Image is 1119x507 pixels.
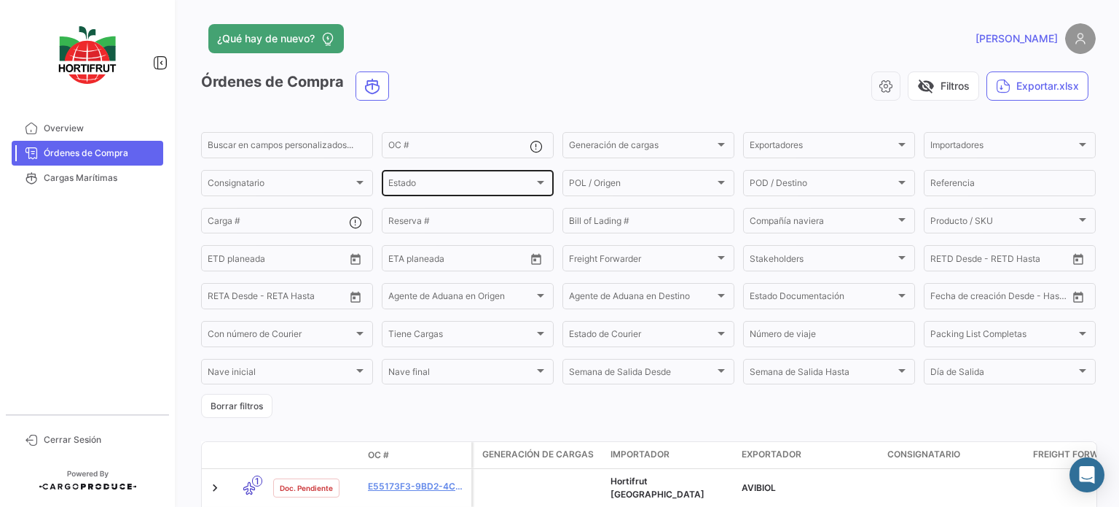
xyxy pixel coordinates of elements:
[887,448,960,461] span: Consignatario
[425,255,490,266] input: Hasta
[280,482,333,494] span: Doc. Pendiente
[208,24,344,53] button: ¿Qué hay de nuevo?
[569,293,715,303] span: Agente de Aduana en Destino
[12,141,163,166] a: Órdenes de Compra
[208,369,353,379] span: Nave inicial
[750,142,895,152] span: Exportadores
[569,180,715,190] span: POL / Origen
[231,449,267,461] datatable-header-cell: Modo de Transporte
[569,331,715,341] span: Estado de Courier
[208,255,234,266] input: Desde
[750,218,895,228] span: Compañía naviera
[368,449,389,462] span: OC #
[12,116,163,141] a: Overview
[44,122,157,135] span: Overview
[1065,23,1096,54] img: placeholder-user.png
[345,248,366,270] button: Open calendar
[356,72,388,100] button: Ocean
[610,448,670,461] span: Importador
[750,255,895,266] span: Stakeholders
[12,166,163,190] a: Cargas Marítimas
[1067,286,1089,308] button: Open calendar
[930,142,1076,152] span: Importadores
[362,443,471,468] datatable-header-cell: OC #
[51,18,124,93] img: logo-hortifrut.svg
[605,442,736,468] datatable-header-cell: Importador
[930,218,1076,228] span: Producto / SKU
[388,293,534,303] span: Agente de Aduana en Origen
[217,31,315,46] span: ¿Qué hay de nuevo?
[750,293,895,303] span: Estado Documentación
[750,369,895,379] span: Semana de Salida Hasta
[368,480,466,493] a: e55173f3-9bd2-4ca3-80e7-a6d561d4623d
[208,180,353,190] span: Consignatario
[388,331,534,341] span: Tiene Cargas
[267,449,362,461] datatable-header-cell: Estado Doc.
[742,448,801,461] span: Exportador
[388,369,534,379] span: Nave final
[908,71,979,101] button: visibility_offFiltros
[244,255,310,266] input: Hasta
[930,331,1076,341] span: Packing List Completas
[1067,248,1089,270] button: Open calendar
[986,71,1088,101] button: Exportar.xlsx
[44,171,157,185] span: Cargas Marítimas
[967,255,1032,266] input: Hasta
[930,293,957,303] input: Desde
[569,369,715,379] span: Semana de Salida Desde
[967,293,1032,303] input: Hasta
[44,147,157,160] span: Órdenes de Compra
[742,482,776,493] span: AVIBIOL
[388,255,415,266] input: Desde
[750,180,895,190] span: POD / Destino
[569,255,715,266] span: Freight Forwarder
[201,394,272,418] button: Borrar filtros
[917,77,935,95] span: visibility_off
[736,442,882,468] datatable-header-cell: Exportador
[482,448,594,461] span: Generación de cargas
[201,71,393,101] h3: Órdenes de Compra
[208,331,353,341] span: Con número de Courier
[1069,457,1104,492] div: Abrir Intercom Messenger
[930,255,957,266] input: Desde
[44,433,157,446] span: Cerrar Sesión
[882,442,1027,468] datatable-header-cell: Consignatario
[208,293,234,303] input: Desde
[930,369,1076,379] span: Día de Salida
[569,142,715,152] span: Generación de cargas
[975,31,1058,46] span: [PERSON_NAME]
[345,286,366,308] button: Open calendar
[474,442,605,468] datatable-header-cell: Generación de cargas
[610,476,704,500] span: Hortifrut Peru
[252,476,262,487] span: 1
[388,180,534,190] span: Estado
[208,481,222,495] a: Expand/Collapse Row
[244,293,310,303] input: Hasta
[525,248,547,270] button: Open calendar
